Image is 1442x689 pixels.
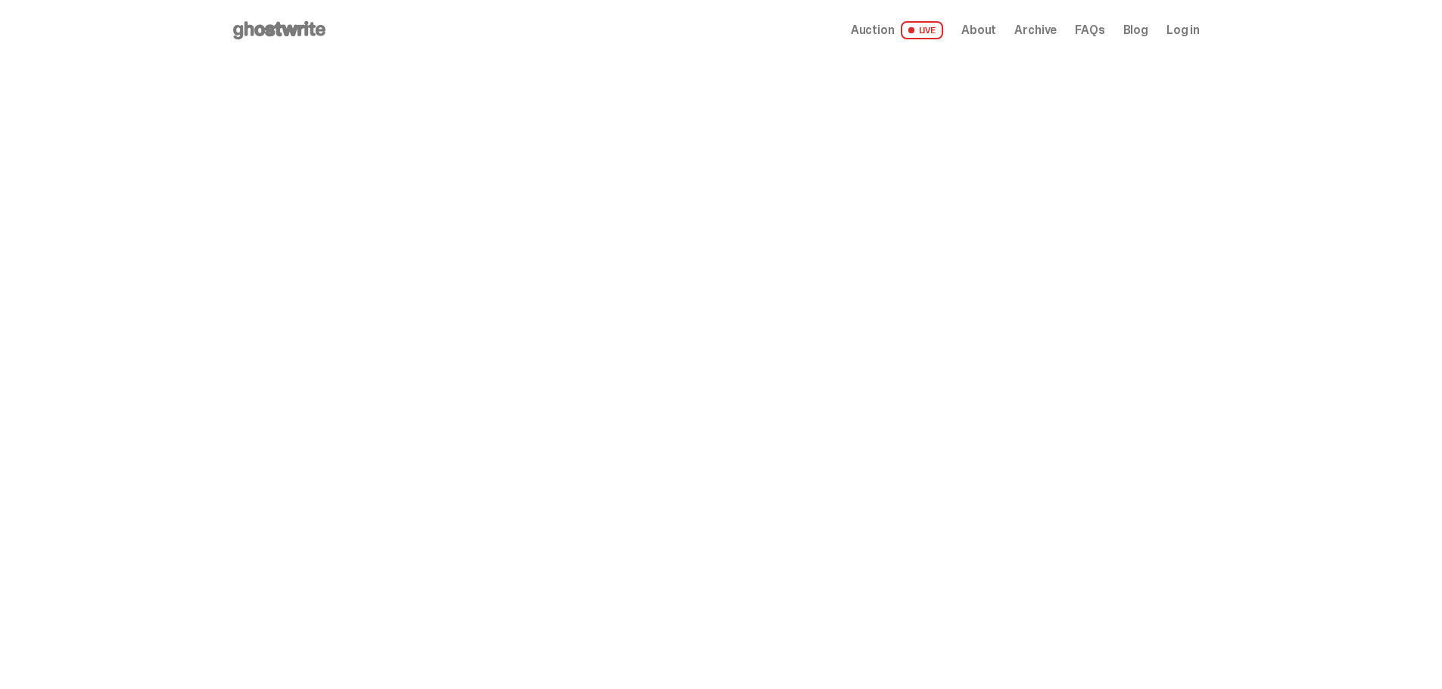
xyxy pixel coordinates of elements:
a: Log in [1166,24,1200,36]
a: About [961,24,996,36]
span: Auction [851,24,895,36]
span: LIVE [901,21,944,39]
a: FAQs [1075,24,1104,36]
a: Archive [1014,24,1057,36]
a: Blog [1123,24,1148,36]
a: Auction LIVE [851,21,943,39]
